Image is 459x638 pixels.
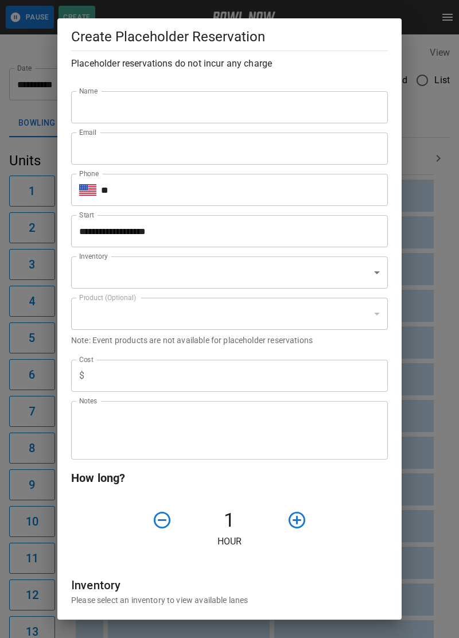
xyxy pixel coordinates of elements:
[71,256,388,289] div: ​
[71,28,388,46] h5: Create Placeholder Reservation
[71,215,380,247] input: Choose date, selected date is Sep 13, 2025
[71,594,388,606] p: Please select an inventory to view available lanes
[79,181,96,199] button: Select country
[71,298,388,330] div: ​
[79,210,94,220] label: Start
[71,576,388,594] h6: Inventory
[79,169,99,178] label: Phone
[71,334,388,346] p: Note: Event products are not available for placeholder reservations
[71,469,388,487] h6: How long?
[79,369,84,383] p: $
[177,508,282,532] h4: 1
[71,535,388,548] p: Hour
[71,56,388,72] h6: Placeholder reservations do not incur any charge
